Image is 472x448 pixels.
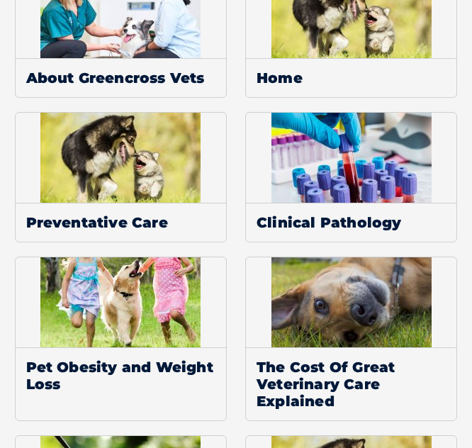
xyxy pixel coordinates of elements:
[246,58,456,97] span: Home
[15,257,227,421] a: Pet Obesity and Weight Loss
[245,112,457,242] a: Clinical Pathology
[16,58,226,97] span: About Greencross Vets
[16,203,226,242] span: Preventative Care
[16,347,226,403] span: Pet Obesity and Weight Loss
[246,347,456,420] span: The Cost Of Great Veterinary Care Explained
[271,113,432,203] img: Clinical-Pathology
[15,112,227,242] a: Default ThumbnailPreventative Care
[246,203,456,242] span: Clinical Pathology
[40,113,201,203] img: Default Thumbnail
[245,257,457,421] a: The Cost Of Great Veterinary Care Explained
